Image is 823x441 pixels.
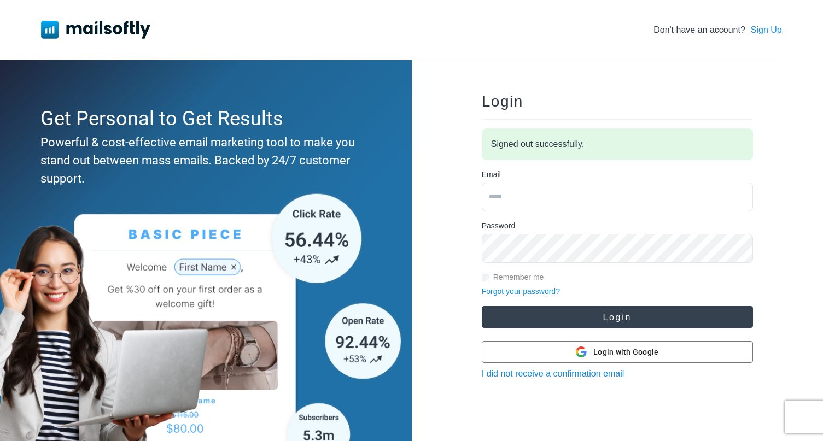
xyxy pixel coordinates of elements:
[482,341,753,363] button: Login with Google
[482,93,523,110] span: Login
[482,287,560,296] a: Forgot your password?
[482,369,624,378] a: I did not receive a confirmation email
[482,169,501,180] label: Email
[751,23,782,37] a: Sign Up
[593,346,658,358] span: Login with Google
[482,128,753,160] div: Signed out successfully.
[482,306,753,328] button: Login
[482,220,515,232] label: Password
[41,21,150,38] img: Mailsoftly
[40,104,365,133] div: Get Personal to Get Results
[40,133,365,187] div: Powerful & cost-effective email marketing tool to make you stand out between mass emails. Backed ...
[653,23,782,37] div: Don't have an account?
[493,272,544,283] label: Remember me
